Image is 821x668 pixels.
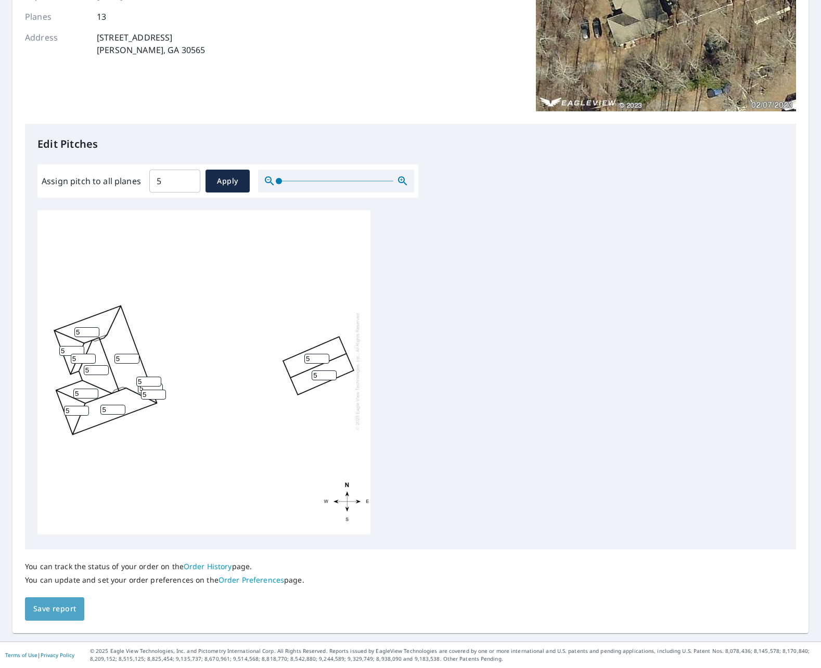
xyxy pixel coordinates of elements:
[33,602,76,615] span: Save report
[37,136,784,152] p: Edit Pitches
[97,10,106,23] p: 13
[206,170,250,192] button: Apply
[5,652,74,658] p: |
[214,175,241,188] span: Apply
[219,575,284,585] a: Order Preferences
[25,10,87,23] p: Planes
[25,575,304,585] p: You can update and set your order preferences on the page.
[41,651,74,659] a: Privacy Policy
[42,175,141,187] label: Assign pitch to all planes
[25,31,87,56] p: Address
[97,31,205,56] p: [STREET_ADDRESS] [PERSON_NAME], GA 30565
[5,651,37,659] a: Terms of Use
[25,597,84,621] button: Save report
[25,562,304,571] p: You can track the status of your order on the page.
[90,647,816,663] p: © 2025 Eagle View Technologies, Inc. and Pictometry International Corp. All Rights Reserved. Repo...
[184,561,232,571] a: Order History
[149,166,200,196] input: 00.0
